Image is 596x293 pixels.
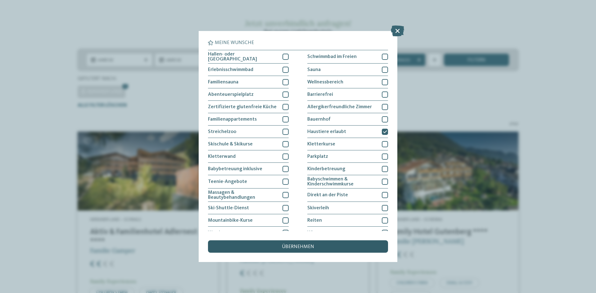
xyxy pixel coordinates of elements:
[307,67,321,72] span: Sauna
[307,193,348,198] span: Direkt an der Piste
[208,92,254,97] span: Abenteuerspielplatz
[208,117,257,122] span: Familienappartements
[208,52,278,62] span: Hallen- oder [GEOGRAPHIC_DATA]
[307,177,377,187] span: Babyschwimmen & Kinderschwimmkurse
[307,104,372,109] span: Allergikerfreundliche Zimmer
[307,117,331,122] span: Bauernhof
[307,154,328,159] span: Parkplatz
[208,154,236,159] span: Kletterwand
[307,206,329,211] span: Skiverleih
[208,218,253,223] span: Mountainbike-Kurse
[307,80,343,85] span: Wellnessbereich
[307,230,334,235] span: Wintersport
[307,54,357,59] span: Schwimmbad im Freien
[208,80,238,85] span: Familiensauna
[215,40,254,45] span: Meine Wünsche
[208,142,253,147] span: Skischule & Skikurse
[208,230,228,235] span: Wandern
[307,129,346,134] span: Haustiere erlaubt
[307,142,335,147] span: Kletterkurse
[208,67,253,72] span: Erlebnisschwimmbad
[208,179,247,184] span: Teenie-Angebote
[208,166,262,171] span: Babybetreuung inklusive
[208,104,277,109] span: Zertifizierte glutenfreie Küche
[307,218,322,223] span: Reiten
[208,129,236,134] span: Streichelzoo
[208,190,278,200] span: Massagen & Beautybehandlungen
[307,92,333,97] span: Barrierefrei
[282,244,314,249] span: übernehmen
[307,166,345,171] span: Kinderbetreuung
[208,206,249,211] span: Ski-Shuttle-Dienst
